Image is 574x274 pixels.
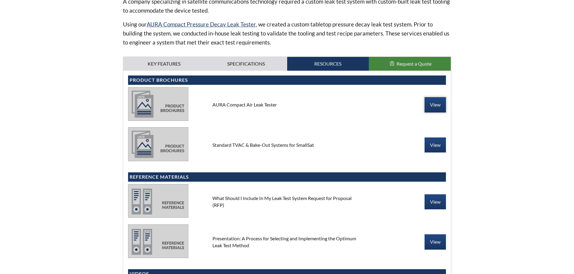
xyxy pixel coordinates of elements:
[128,184,188,218] img: reference_materials-511b2984256f99bf62781e07ef2b0f6a0996d6828754df9219e14d813a18da24.jpg
[205,57,287,71] a: Specifications
[287,57,369,71] a: Resources
[425,97,446,112] a: View
[128,224,188,258] img: reference_materials-511b2984256f99bf62781e07ef2b0f6a0996d6828754df9219e14d813a18da24.jpg
[425,194,446,209] a: View
[123,57,205,71] a: Key Features
[397,61,431,66] span: Request a Quote
[369,57,451,71] button: Request a Quote
[425,234,446,249] a: View
[128,127,188,161] img: product_brochures-81b49242bb8394b31c113ade466a77c846893fb1009a796a1a03a1a1c57cbc37.jpg
[128,87,188,121] img: product_brochures-81b49242bb8394b31c113ade466a77c846893fb1009a796a1a03a1a1c57cbc37.jpg
[130,174,445,180] h4: Reference Materials
[208,235,367,249] div: Presentation: A Process for Selecting and Implementing the Optimum Leak Test Method
[208,142,367,148] div: Standard TVAC & Bake-Out Systems for SmallSat
[123,20,451,47] p: Using our , we created a custom tabletop pressure decay leak test system. Prior to building the s...
[208,101,367,108] div: AURA Compact Air Leak Tester
[147,21,256,28] a: AURA Compact Pressure Decay Leak Tester
[130,77,445,83] h4: Product Brochures
[208,195,367,208] div: What Should I Include In My Leak Test System Request for Proposal (RFP)
[425,137,446,152] a: View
